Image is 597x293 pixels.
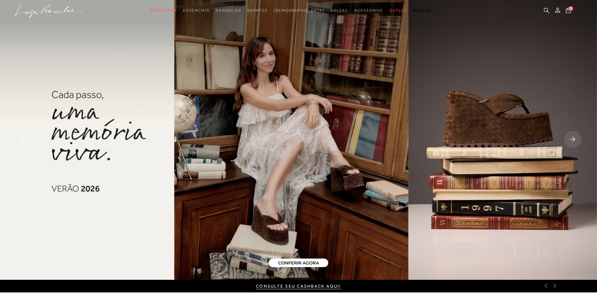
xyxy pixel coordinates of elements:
[274,5,324,16] a: noSubCategoriesText
[216,8,241,13] span: Sandálias
[183,5,210,16] a: noSubCategoriesText
[216,5,241,16] a: noSubCategoriesText
[569,6,573,11] span: 0
[150,8,177,13] span: Verão Viva
[564,7,573,15] button: 0
[274,8,324,13] span: [DEMOGRAPHIC_DATA]
[330,5,348,16] a: noSubCategoriesText
[183,8,210,13] span: Essenciais
[354,8,383,13] span: Acessórios
[330,8,348,13] span: Bolsas
[389,5,407,16] a: noSubCategoriesText
[256,284,341,289] a: CONSULTE SEU CASHBACK AQUI!
[150,5,177,16] a: noSubCategoriesText
[413,8,431,13] span: BLOG LB
[247,5,267,16] a: noSubCategoriesText
[413,5,431,16] a: BLOG LB
[247,8,267,13] span: Sapatos
[354,5,383,16] a: noSubCategoriesText
[389,8,407,13] span: Outlet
